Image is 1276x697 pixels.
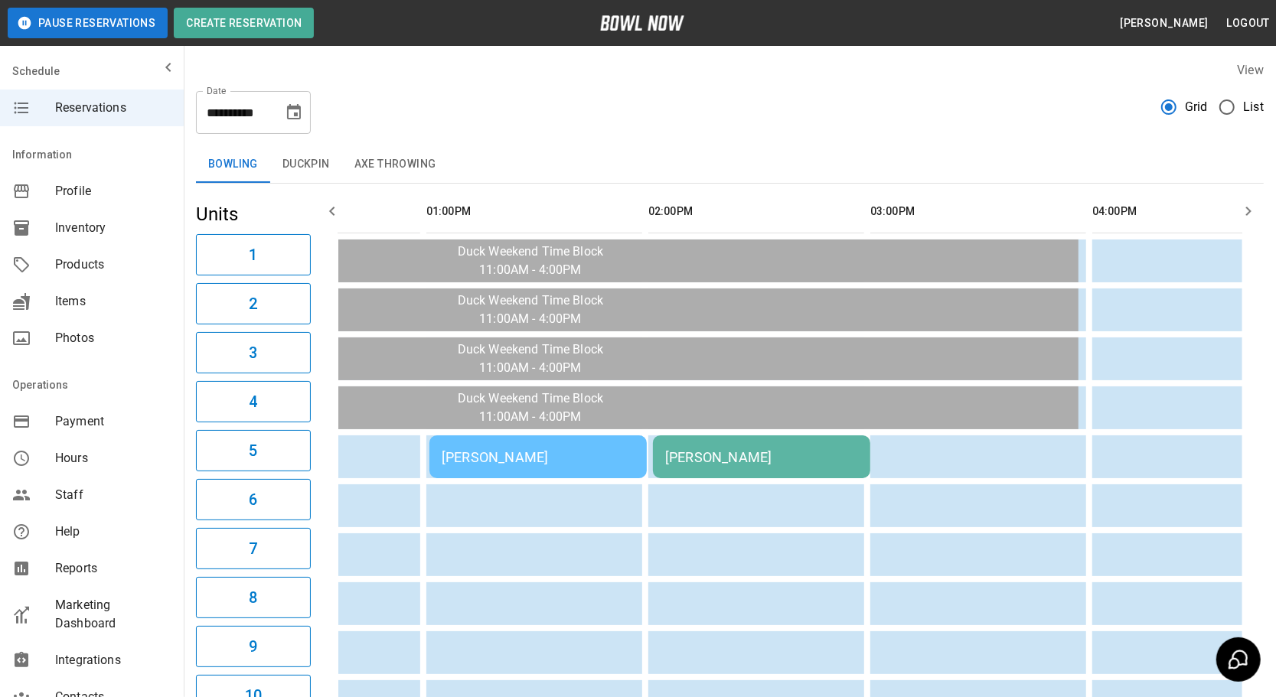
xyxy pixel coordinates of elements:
span: Marketing Dashboard [55,596,171,633]
span: Hours [55,449,171,467]
span: Products [55,256,171,274]
button: Pause Reservations [8,8,168,38]
h6: 1 [249,243,257,267]
span: Photos [55,329,171,347]
label: View [1237,63,1264,77]
span: List [1243,98,1264,116]
span: Inventory [55,219,171,237]
h6: 3 [249,340,257,365]
button: 4 [196,381,311,422]
button: 1 [196,234,311,275]
button: Create Reservation [174,8,314,38]
button: 3 [196,332,311,373]
button: 8 [196,577,311,618]
span: Reports [55,559,171,578]
div: [PERSON_NAME] [665,449,858,465]
th: 01:00PM [426,190,642,233]
span: Help [55,523,171,541]
h6: 8 [249,585,257,610]
span: Items [55,292,171,311]
button: 9 [196,626,311,667]
div: [PERSON_NAME] [442,449,635,465]
h6: 7 [249,536,257,561]
h6: 6 [249,487,257,512]
span: Profile [55,182,171,200]
button: Duckpin [270,146,342,183]
button: 7 [196,528,311,569]
span: Staff [55,486,171,504]
button: 6 [196,479,311,520]
button: [PERSON_NAME] [1114,9,1214,37]
th: 02:00PM [648,190,864,233]
span: Payment [55,412,171,431]
button: Logout [1221,9,1276,37]
span: Grid [1185,98,1208,116]
div: inventory tabs [196,146,1264,183]
button: Bowling [196,146,270,183]
button: 5 [196,430,311,471]
h6: 2 [249,292,257,316]
h6: 5 [249,438,257,463]
h6: 9 [249,634,257,659]
button: 2 [196,283,311,324]
h5: Units [196,202,311,226]
h6: 4 [249,389,257,414]
span: Reservations [55,99,171,117]
button: Axe Throwing [342,146,449,183]
img: logo [600,15,684,31]
button: Choose date, selected date is Aug 24, 2025 [279,97,309,128]
span: Integrations [55,651,171,669]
